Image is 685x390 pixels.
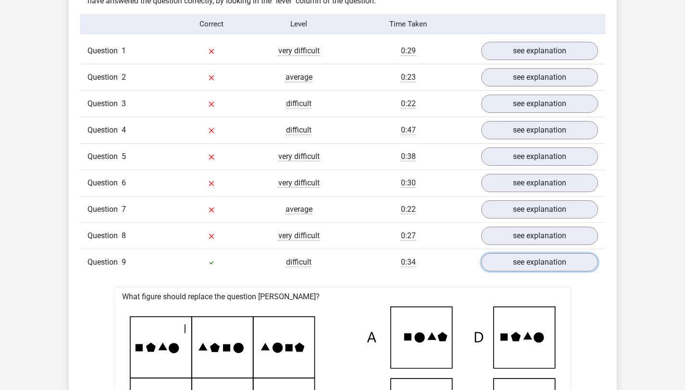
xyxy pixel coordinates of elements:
[286,73,312,82] span: average
[87,124,122,136] span: Question
[481,200,598,219] a: see explanation
[481,68,598,86] a: see explanation
[87,230,122,242] span: Question
[286,99,311,109] span: difficult
[87,256,122,268] span: Question
[122,152,126,161] span: 5
[122,231,126,240] span: 8
[87,45,122,57] span: Question
[481,174,598,192] a: see explanation
[87,204,122,215] span: Question
[87,151,122,162] span: Question
[401,99,416,109] span: 0:22
[87,177,122,189] span: Question
[342,19,473,30] div: Time Taken
[286,205,312,214] span: average
[122,178,126,187] span: 6
[122,73,126,82] span: 2
[278,152,320,161] span: very difficult
[401,125,416,135] span: 0:47
[122,257,126,267] span: 9
[87,72,122,83] span: Question
[122,99,126,108] span: 3
[481,42,598,60] a: see explanation
[286,125,311,135] span: difficult
[278,178,320,188] span: very difficult
[122,46,126,55] span: 1
[401,231,416,241] span: 0:27
[481,253,598,271] a: see explanation
[481,227,598,245] a: see explanation
[278,46,320,56] span: very difficult
[401,257,416,267] span: 0:34
[168,19,255,30] div: Correct
[278,231,320,241] span: very difficult
[286,257,311,267] span: difficult
[401,152,416,161] span: 0:38
[255,19,343,30] div: Level
[401,73,416,82] span: 0:23
[401,46,416,56] span: 0:29
[481,121,598,139] a: see explanation
[87,98,122,110] span: Question
[481,147,598,166] a: see explanation
[122,125,126,134] span: 4
[481,95,598,113] a: see explanation
[401,178,416,188] span: 0:30
[122,205,126,214] span: 7
[401,205,416,214] span: 0:22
